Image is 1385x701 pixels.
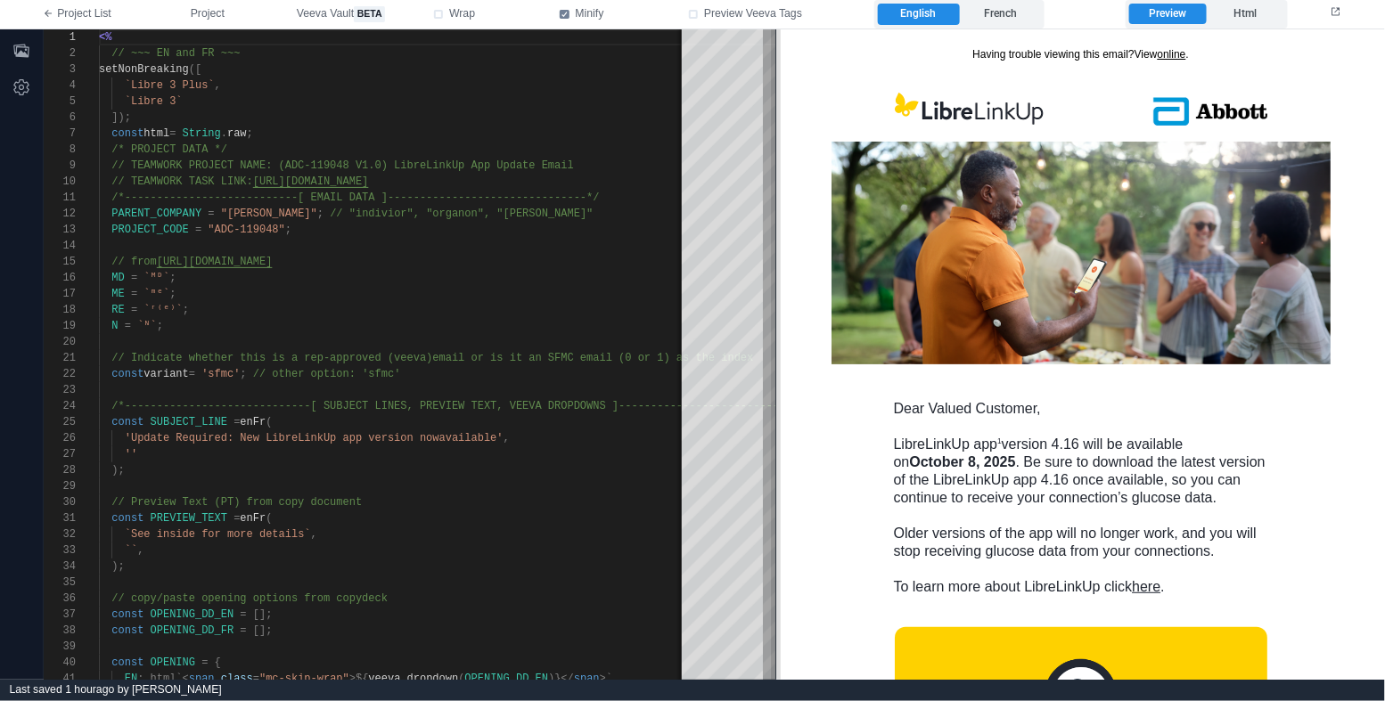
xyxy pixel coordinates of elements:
[189,672,215,685] span: span
[253,175,369,188] span: [URL][DOMAIN_NAME]
[44,110,76,126] div: 6
[137,544,143,557] span: ,
[111,352,432,364] span: // Indicate whether this is a rep-approved (veeva)
[143,368,188,380] span: variant
[55,50,305,112] img: LibreLinkUp
[111,320,118,332] span: N
[169,288,176,300] span: ;
[111,608,143,621] span: const
[111,304,124,316] span: RE
[432,400,753,412] span: EVIEW TEXT, VEEVA DROPDOWNS ]---------------------
[449,6,475,22] span: Wrap
[44,639,76,655] div: 39
[157,256,273,268] span: [URL][DOMAIN_NAME]
[227,127,247,140] span: raw
[208,208,214,220] span: =
[259,672,349,685] span: "mc-skip-wrap"
[576,6,604,22] span: Minify
[111,288,124,300] span: ME
[208,224,284,236] span: "ADC-119048"
[189,368,195,380] span: =
[960,4,1041,25] label: French
[44,382,76,398] div: 23
[111,512,143,525] span: const
[247,127,253,140] span: ;
[151,656,195,669] span: OPENING
[44,350,76,366] div: 21
[44,238,76,254] div: 14
[44,126,76,142] div: 7
[44,446,76,462] div: 27
[143,272,169,284] span: `ᴹᴰ`
[111,256,156,268] span: // from
[253,624,273,637] span: [];
[401,672,407,685] span: .
[285,224,291,236] span: ;
[118,371,492,567] div: Dear Valued Customer, LibreLinkUp app version 4.16 will be available on . Be sure to download the...
[44,77,76,94] div: 4
[125,672,137,685] span: EN
[44,430,76,446] div: 26
[356,550,384,565] a: here
[99,63,189,76] span: setNonBreaking
[240,608,246,621] span: =
[44,478,76,494] div: 29
[215,656,221,669] span: {
[183,304,189,316] span: ;
[125,320,131,332] span: =
[151,672,189,685] span: html`<
[189,63,201,76] span: ([
[44,462,76,478] div: 28
[44,655,76,671] div: 40
[44,45,76,61] div: 2
[44,671,76,687] div: 41
[111,208,201,220] span: PARENT_COMPANY
[1207,4,1283,25] label: Html
[504,432,510,444] span: ,
[99,31,111,44] span: <%
[240,512,266,525] span: enFr
[111,272,124,284] span: MD
[137,320,157,332] span: `ᴺ`
[111,224,188,236] span: PROJECT_CODE
[151,512,227,525] span: PREVIEW_TEXT
[143,288,169,300] span: `ᵐᵉ`
[44,542,76,558] div: 33
[221,407,225,416] sup: 1
[111,496,362,509] span: // Preview Text (PT) from copy document
[548,672,574,685] span: )}</
[44,270,76,286] div: 16
[44,575,76,591] div: 35
[143,304,182,316] span: `ʳ⁽ᵉ⁾`
[253,672,259,685] span: =
[305,50,554,112] img: Abbott
[44,190,76,206] div: 11
[44,222,76,238] div: 13
[125,528,311,541] span: `See inside for more details`
[183,127,221,140] span: String
[55,112,554,335] img: PATIENT IMAGE
[201,656,208,669] span: =
[157,320,163,332] span: ;
[44,526,76,542] div: 32
[111,464,124,477] span: );
[137,672,143,685] span: :
[354,6,385,22] span: beta
[44,366,76,382] div: 22
[44,302,76,318] div: 18
[169,272,176,284] span: ;
[195,224,201,236] span: =
[131,304,137,316] span: =
[221,208,317,220] span: "[PERSON_NAME]"
[465,672,549,685] span: OPENING_DD_EN
[253,608,273,621] span: [];
[111,127,143,140] span: const
[253,368,401,380] span: // other option: 'sfmc'
[99,29,100,45] textarea: Editor content;Press Alt+F1 for Accessibility Options.
[311,528,317,541] span: ,
[44,29,76,45] div: 1
[44,174,76,190] div: 10
[317,208,324,220] span: ;
[44,414,76,430] div: 25
[44,494,76,510] div: 30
